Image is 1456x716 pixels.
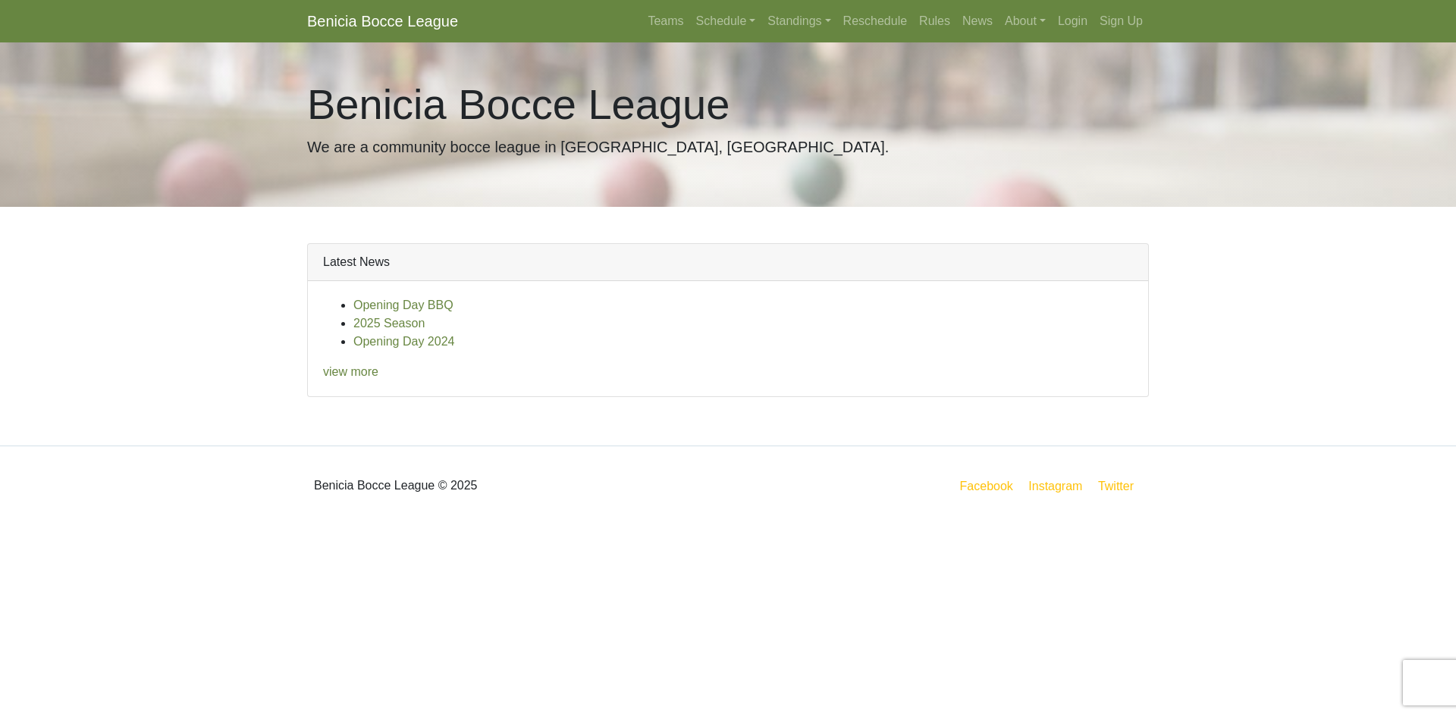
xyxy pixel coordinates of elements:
[353,317,425,330] a: 2025 Season
[323,365,378,378] a: view more
[1025,477,1085,496] a: Instagram
[353,335,454,348] a: Opening Day 2024
[296,458,728,513] div: Benicia Bocce League © 2025
[307,79,1149,130] h1: Benicia Bocce League
[1095,477,1146,496] a: Twitter
[307,136,1149,158] p: We are a community bocce league in [GEOGRAPHIC_DATA], [GEOGRAPHIC_DATA].
[642,6,689,36] a: Teams
[761,6,836,36] a: Standings
[308,244,1148,281] div: Latest News
[957,477,1016,496] a: Facebook
[1052,6,1094,36] a: Login
[837,6,914,36] a: Reschedule
[1094,6,1149,36] a: Sign Up
[690,6,762,36] a: Schedule
[913,6,956,36] a: Rules
[353,299,453,311] a: Opening Day BBQ
[956,6,999,36] a: News
[999,6,1052,36] a: About
[307,6,458,36] a: Benicia Bocce League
